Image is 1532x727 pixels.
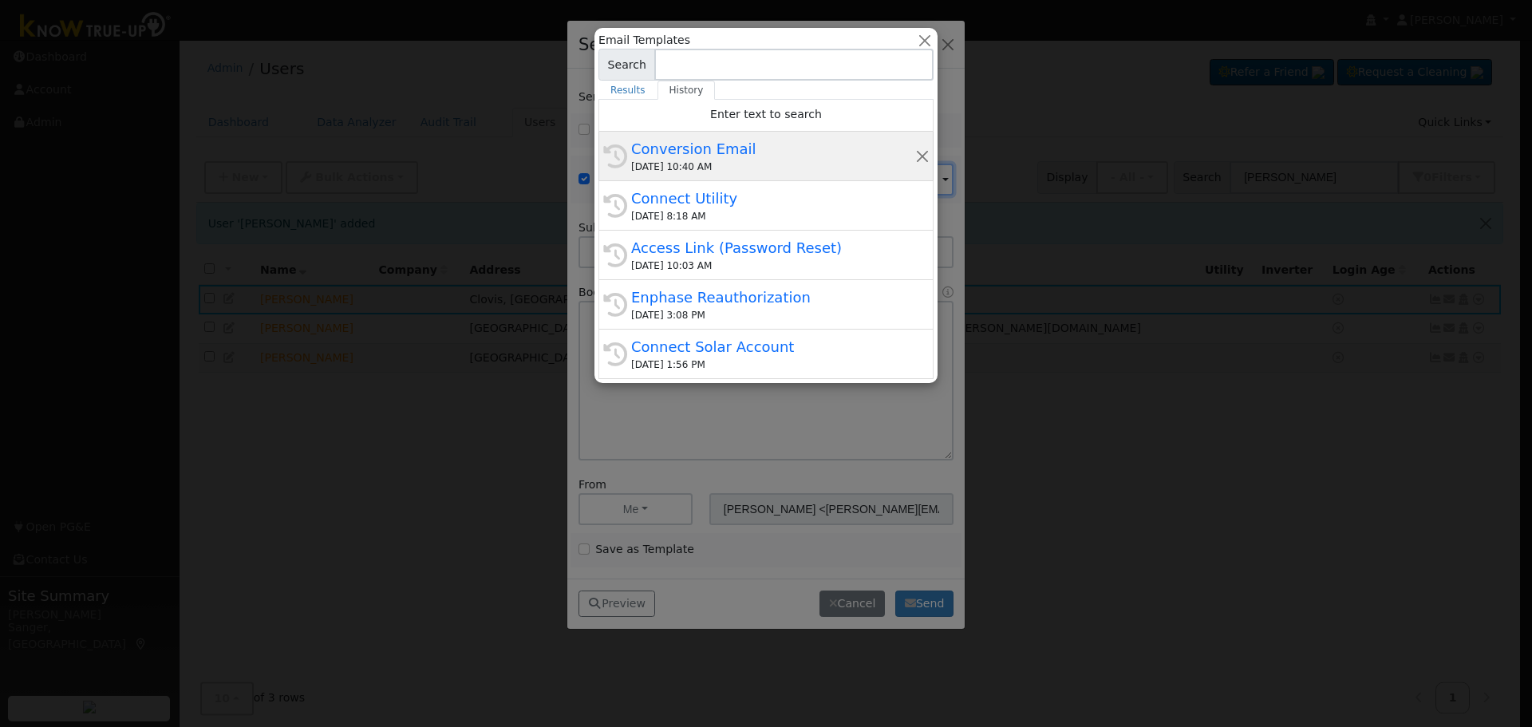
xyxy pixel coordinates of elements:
a: History [657,81,716,100]
span: Email Templates [598,32,690,49]
div: Connect Solar Account [631,336,915,358]
div: Conversion Email [631,138,915,160]
div: [DATE] 3:08 PM [631,308,915,322]
div: Enphase Reauthorization [631,286,915,308]
i: History [603,342,627,366]
div: [DATE] 8:18 AM [631,209,915,223]
span: Enter text to search [710,108,822,121]
button: Remove this history [915,148,930,164]
div: Access Link (Password Reset) [631,237,915,259]
div: Connect Utility [631,188,915,209]
div: [DATE] 1:56 PM [631,358,915,372]
i: History [603,194,627,218]
div: [DATE] 10:40 AM [631,160,915,174]
i: History [603,144,627,168]
i: History [603,243,627,267]
i: History [603,293,627,317]
span: Search [598,49,655,81]
div: [DATE] 10:03 AM [631,259,915,273]
a: Results [598,81,657,100]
